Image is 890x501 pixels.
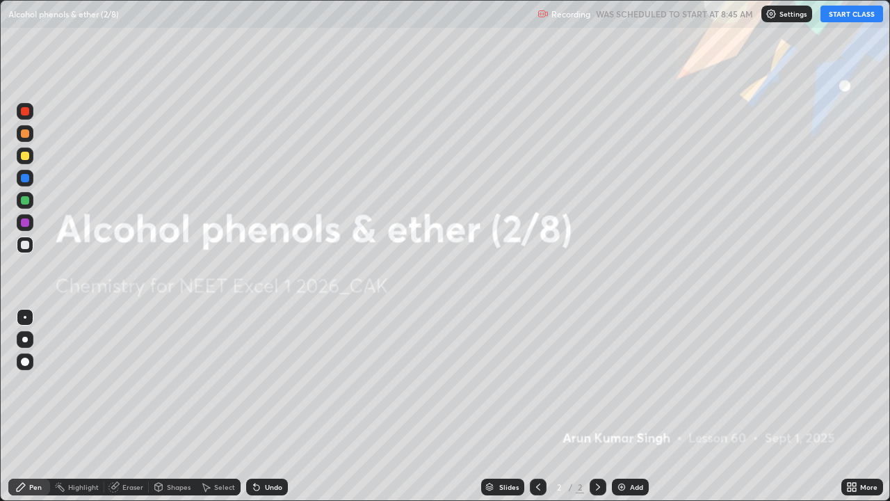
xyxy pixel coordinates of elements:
div: More [860,484,877,491]
button: START CLASS [820,6,883,22]
img: class-settings-icons [766,8,777,19]
div: / [569,483,573,491]
div: Shapes [167,484,191,491]
div: Add [630,484,643,491]
h5: WAS SCHEDULED TO START AT 8:45 AM [596,8,753,20]
div: Slides [499,484,519,491]
div: Select [214,484,235,491]
img: add-slide-button [616,482,627,493]
div: Undo [265,484,282,491]
div: Pen [29,484,42,491]
div: Highlight [68,484,99,491]
p: Settings [779,10,807,17]
p: Alcohol phenols & ether (2/8) [8,8,119,19]
div: 2 [576,481,584,493]
div: Eraser [122,484,143,491]
p: Recording [551,9,590,19]
img: recording.375f2c34.svg [537,8,549,19]
div: 2 [552,483,566,491]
